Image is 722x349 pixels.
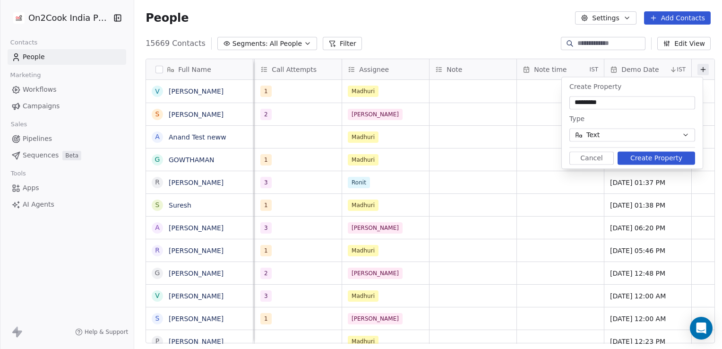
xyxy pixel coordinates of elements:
[8,131,126,147] a: Pipelines
[348,222,403,234] span: [PERSON_NAME]
[11,10,106,26] button: On2Cook India Pvt. Ltd.
[62,151,81,160] span: Beta
[13,12,25,24] img: on2cook%20logo-04%20copy.jpg
[169,224,223,232] a: [PERSON_NAME]
[146,38,206,49] span: 15669 Contacts
[270,39,302,49] span: All People
[75,328,128,336] a: Help & Support
[348,245,378,256] span: Madhuri
[169,201,191,209] a: Suresh
[260,109,272,120] span: 2
[348,268,403,279] span: [PERSON_NAME]
[348,177,370,188] span: Ronit
[610,269,686,278] span: [DATE] 12:48 PM
[155,314,160,323] div: S
[23,52,45,62] span: People
[569,151,614,165] button: Cancel
[6,68,45,82] span: Marketing
[690,317,713,340] div: Open Intercom Messenger
[8,148,126,163] a: SequencesBeta
[534,65,567,74] span: Note time
[8,98,126,114] a: Campaigns
[644,11,711,25] button: Add Contacts
[155,155,160,165] div: G
[155,268,160,278] div: G
[348,154,378,166] span: Madhuri
[260,154,272,166] span: 1
[155,223,160,233] div: A
[430,59,516,79] div: Note
[155,336,159,346] div: P
[517,59,604,79] div: Note timeIST
[23,134,52,144] span: Pipelines
[610,223,686,233] span: [DATE] 06:20 PM
[155,291,160,301] div: V
[610,314,686,323] span: [DATE] 12:00 AM
[348,290,378,302] span: Madhuri
[348,131,378,143] span: Madhuri
[260,245,272,256] span: 1
[618,151,695,165] button: Create Property
[155,109,160,119] div: S
[178,65,211,74] span: Full Name
[7,166,30,181] span: Tools
[155,177,160,187] div: R
[348,200,378,211] span: Madhuri
[348,313,403,324] span: [PERSON_NAME]
[348,86,378,97] span: Madhuri
[155,132,160,142] div: A
[85,328,128,336] span: Help & Support
[155,245,160,255] div: R
[621,65,659,74] span: Demo Date
[610,201,686,210] span: [DATE] 01:38 PM
[260,313,272,324] span: 1
[569,128,695,141] button: Text
[348,336,378,347] span: Madhuri
[610,246,686,255] span: [DATE] 05:46 PM
[255,59,342,79] div: Call Attempts
[146,11,189,25] span: People
[359,65,389,74] span: Assignee
[146,80,253,344] div: grid
[169,315,223,323] a: [PERSON_NAME]
[590,66,599,73] span: IST
[146,59,253,79] div: Full Name
[6,35,42,50] span: Contacts
[169,133,226,141] a: Anand Test neww
[586,130,600,140] span: Text
[272,65,317,74] span: Call Attempts
[575,11,636,25] button: Settings
[23,183,39,193] span: Apps
[155,200,160,210] div: S
[23,200,54,209] span: AI Agents
[155,87,160,96] div: v
[7,117,31,131] span: Sales
[28,12,110,24] span: On2Cook India Pvt. Ltd.
[23,101,60,111] span: Campaigns
[604,59,691,79] div: Demo DateIST
[677,66,686,73] span: IST
[169,156,215,164] a: GOWTHAMAN
[342,59,429,79] div: Assignee
[610,291,686,301] span: [DATE] 12:00 AM
[169,270,223,277] a: [PERSON_NAME]
[260,268,272,279] span: 2
[260,290,272,302] span: 3
[8,180,126,196] a: Apps
[232,39,268,49] span: Segments:
[169,292,223,300] a: [PERSON_NAME]
[260,86,272,97] span: 1
[260,200,272,211] span: 1
[23,150,59,160] span: Sequences
[348,109,403,120] span: [PERSON_NAME]
[169,87,223,95] a: [PERSON_NAME]
[8,49,126,65] a: People
[8,82,126,97] a: Workflows
[569,83,621,90] span: Create Property
[169,338,223,345] a: [PERSON_NAME]
[23,85,57,95] span: Workflows
[169,111,223,118] a: [PERSON_NAME]
[323,37,362,50] button: Filter
[260,177,272,188] span: 3
[169,247,223,254] a: [PERSON_NAME]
